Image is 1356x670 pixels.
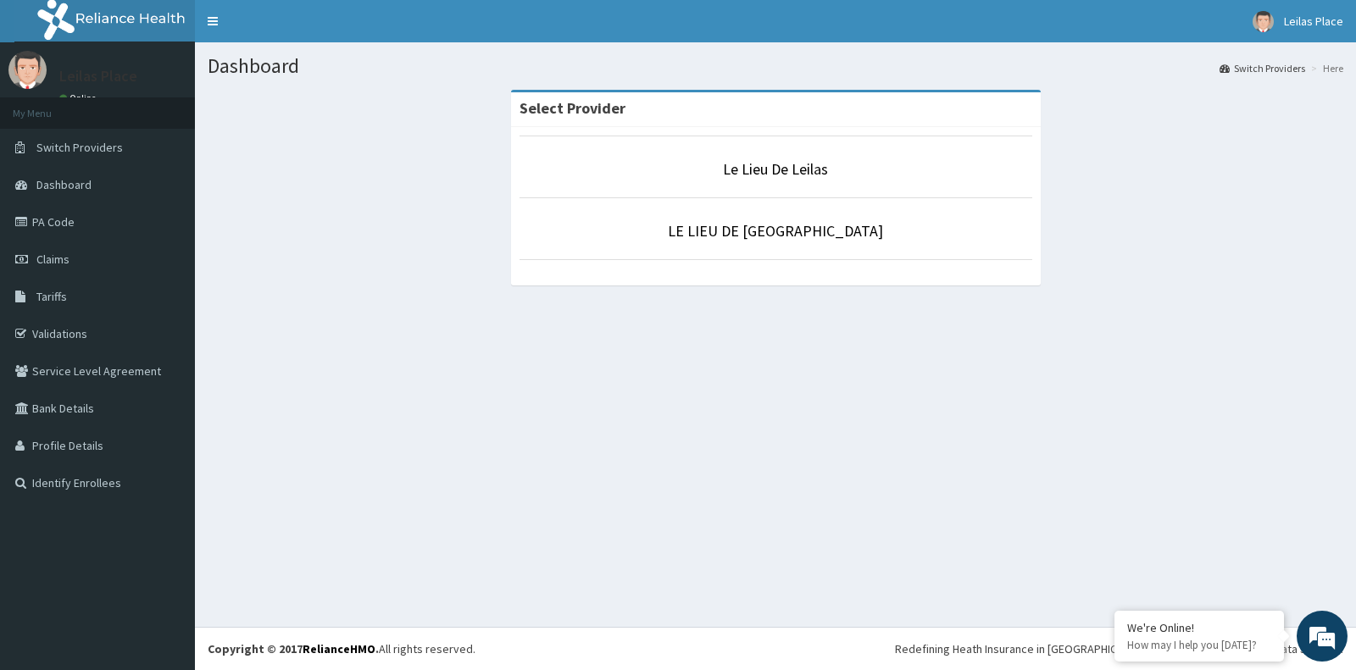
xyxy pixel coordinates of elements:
[668,221,883,241] a: LE LIEU DE [GEOGRAPHIC_DATA]
[36,140,123,155] span: Switch Providers
[59,92,100,104] a: Online
[1127,638,1271,652] p: How may I help you today?
[8,51,47,89] img: User Image
[1284,14,1343,29] span: Leilas Place
[36,177,92,192] span: Dashboard
[1220,61,1305,75] a: Switch Providers
[208,641,379,656] strong: Copyright © 2017 .
[520,98,625,118] strong: Select Provider
[895,640,1343,657] div: Redefining Heath Insurance in [GEOGRAPHIC_DATA] using Telemedicine and Data Science!
[723,159,828,179] a: Le Lieu De Leilas
[208,55,1343,77] h1: Dashboard
[1127,620,1271,635] div: We're Online!
[36,252,69,267] span: Claims
[195,627,1356,670] footer: All rights reserved.
[59,69,137,84] p: Leilas Place
[36,289,67,304] span: Tariffs
[1253,11,1274,32] img: User Image
[1307,61,1343,75] li: Here
[303,641,375,656] a: RelianceHMO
